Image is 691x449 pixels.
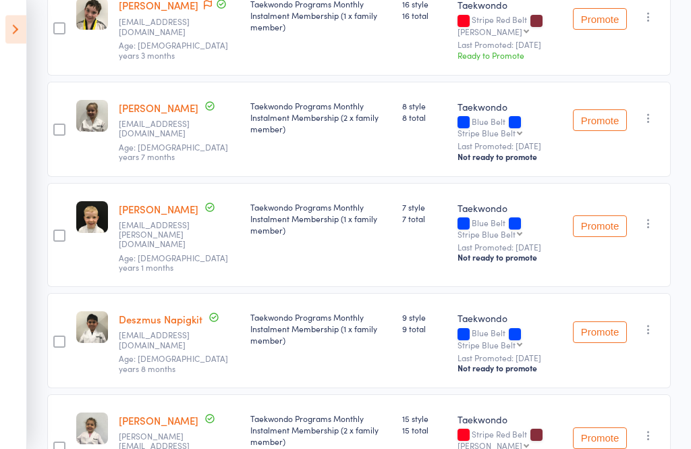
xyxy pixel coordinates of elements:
[119,414,198,428] a: [PERSON_NAME]
[119,253,228,273] span: Age: [DEMOGRAPHIC_DATA] years 1 months
[458,101,562,114] div: Taekwondo
[458,253,562,263] div: Not ready to promote
[119,203,198,217] a: [PERSON_NAME]
[119,40,228,61] span: Age: [DEMOGRAPHIC_DATA] years 3 months
[458,50,562,61] div: Ready to Promote
[573,110,627,132] button: Promote
[458,28,522,36] div: [PERSON_NAME]
[76,202,108,234] img: image1665785015.png
[250,312,391,346] div: Taekwondo Programs Monthly Instalment Membership (1 x family member)
[250,101,391,135] div: Taekwondo Programs Monthly Instalment Membership (2 x family member)
[458,341,516,350] div: Stripe Blue Belt
[119,120,206,139] small: melanies@y7mail.com
[458,16,562,36] div: Stripe Red Belt
[119,221,206,250] small: felicity.metcalf@outlook.com
[76,312,108,344] img: image1674797391.png
[458,230,516,239] div: Stripe Blue Belt
[458,329,562,349] div: Blue Belt
[402,413,447,425] span: 15 style
[119,18,206,37] small: catherinehamishangus@gmail.com
[458,152,562,163] div: Not ready to promote
[458,413,562,427] div: Taekwondo
[402,112,447,124] span: 8 total
[402,10,447,22] span: 16 total
[119,313,202,327] a: Deszmus Napigkit
[402,213,447,225] span: 7 total
[402,323,447,335] span: 9 total
[458,219,562,239] div: Blue Belt
[458,41,562,50] small: Last Promoted: [DATE]
[573,322,627,344] button: Promote
[458,142,562,151] small: Last Promoted: [DATE]
[250,413,391,448] div: Taekwondo Programs Monthly Instalment Membership (2 x family member)
[76,413,108,445] img: image1576276255.png
[76,101,108,132] img: image1644902996.png
[458,312,562,325] div: Taekwondo
[119,331,206,350] small: mariapamela78@hotmail.com
[402,101,447,112] span: 8 style
[458,363,562,374] div: Not ready to promote
[402,425,447,436] span: 15 total
[402,202,447,213] span: 7 style
[119,101,198,115] a: [PERSON_NAME]
[119,142,228,163] span: Age: [DEMOGRAPHIC_DATA] years 7 months
[458,243,562,253] small: Last Promoted: [DATE]
[573,216,627,238] button: Promote
[458,117,562,138] div: Blue Belt
[458,129,516,138] div: Stripe Blue Belt
[119,353,228,374] span: Age: [DEMOGRAPHIC_DATA] years 8 months
[573,9,627,30] button: Promote
[458,354,562,363] small: Last Promoted: [DATE]
[458,202,562,215] div: Taekwondo
[402,312,447,323] span: 9 style
[250,202,391,236] div: Taekwondo Programs Monthly Instalment Membership (1 x family member)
